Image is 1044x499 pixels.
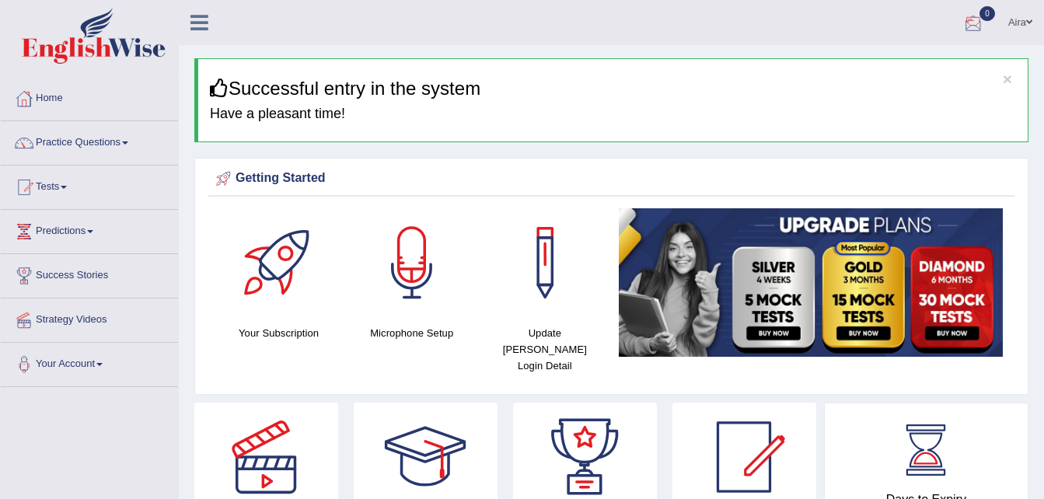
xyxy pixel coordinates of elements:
img: small5.jpg [619,208,1003,357]
a: Home [1,77,178,116]
h3: Successful entry in the system [210,79,1016,99]
h4: Have a pleasant time! [210,106,1016,122]
a: Tests [1,166,178,204]
button: × [1003,71,1012,87]
a: Predictions [1,210,178,249]
h4: Update [PERSON_NAME] Login Detail [486,325,603,374]
span: 0 [979,6,995,21]
a: Success Stories [1,254,178,293]
a: Practice Questions [1,121,178,160]
div: Getting Started [212,167,1011,190]
h4: Microphone Setup [353,325,470,341]
a: Strategy Videos [1,298,178,337]
h4: Your Subscription [220,325,337,341]
a: Your Account [1,343,178,382]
